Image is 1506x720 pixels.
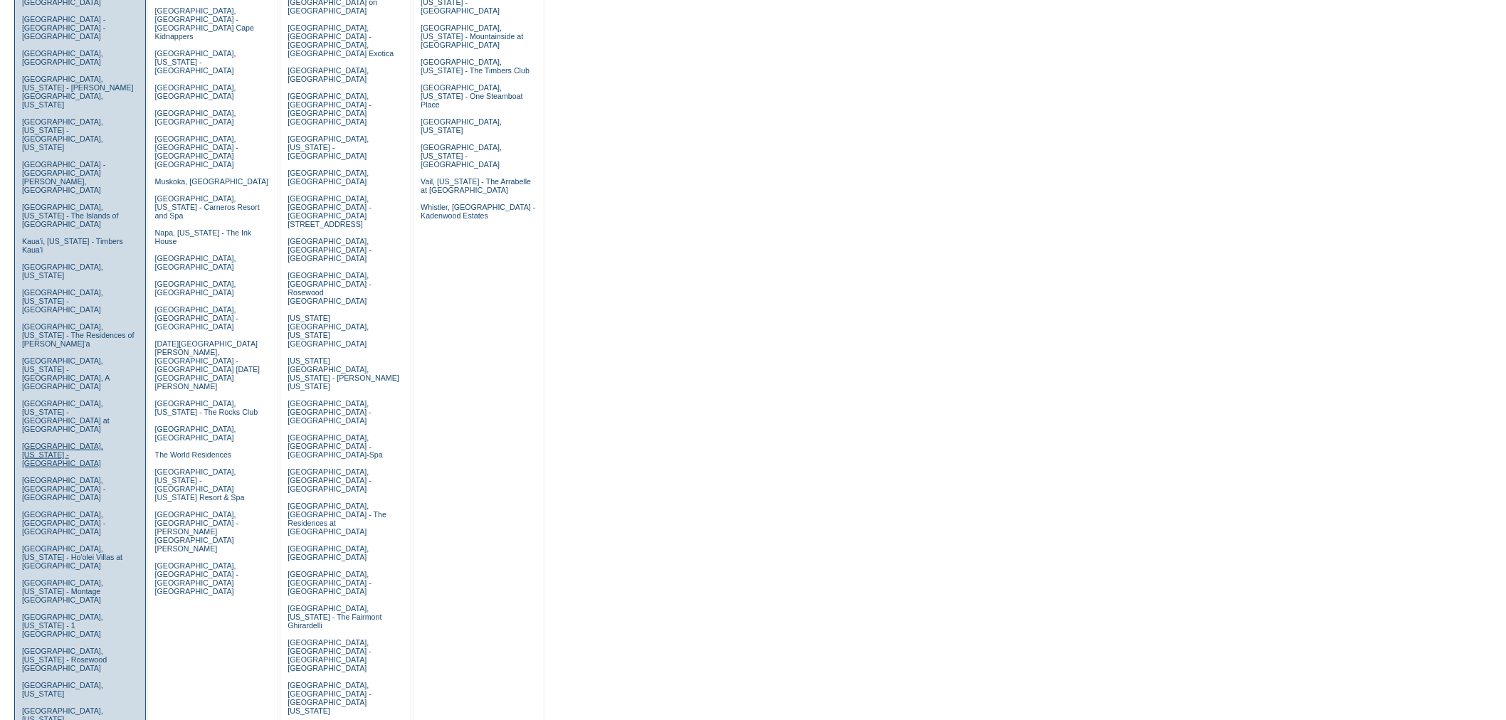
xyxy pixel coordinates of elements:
a: [GEOGRAPHIC_DATA], [GEOGRAPHIC_DATA] - [GEOGRAPHIC_DATA] [288,237,371,263]
a: Whistler, [GEOGRAPHIC_DATA] - Kadenwood Estates [421,203,535,220]
a: Vail, [US_STATE] - The Arrabelle at [GEOGRAPHIC_DATA] [421,177,531,194]
a: [GEOGRAPHIC_DATA], [GEOGRAPHIC_DATA] - [GEOGRAPHIC_DATA] [288,399,371,425]
a: [GEOGRAPHIC_DATA], [US_STATE] [421,117,502,134]
a: [US_STATE][GEOGRAPHIC_DATA], [US_STATE][GEOGRAPHIC_DATA] [288,314,369,348]
a: [GEOGRAPHIC_DATA], [US_STATE] - Carneros Resort and Spa [155,194,260,220]
a: [GEOGRAPHIC_DATA], [US_STATE] - [GEOGRAPHIC_DATA] at [GEOGRAPHIC_DATA] [22,399,110,433]
a: [GEOGRAPHIC_DATA], [US_STATE] - Ho'olei Villas at [GEOGRAPHIC_DATA] [22,544,122,570]
a: [GEOGRAPHIC_DATA], [GEOGRAPHIC_DATA] - [GEOGRAPHIC_DATA] [GEOGRAPHIC_DATA] [288,92,371,126]
a: [GEOGRAPHIC_DATA], [US_STATE] - Rosewood [GEOGRAPHIC_DATA] [22,647,107,672]
a: [GEOGRAPHIC_DATA], [US_STATE] - [GEOGRAPHIC_DATA] [288,134,369,160]
a: Kaua'i, [US_STATE] - Timbers Kaua'i [22,237,123,254]
a: [GEOGRAPHIC_DATA], [US_STATE] - [PERSON_NAME][GEOGRAPHIC_DATA], [US_STATE] [22,75,134,109]
a: [GEOGRAPHIC_DATA], [GEOGRAPHIC_DATA] - [GEOGRAPHIC_DATA] [GEOGRAPHIC_DATA] [155,561,238,595]
a: [GEOGRAPHIC_DATA], [GEOGRAPHIC_DATA] - The Residences at [GEOGRAPHIC_DATA] [288,502,386,536]
a: [GEOGRAPHIC_DATA], [GEOGRAPHIC_DATA] - [GEOGRAPHIC_DATA] Cape Kidnappers [155,6,254,41]
a: [GEOGRAPHIC_DATA] - [GEOGRAPHIC_DATA][PERSON_NAME], [GEOGRAPHIC_DATA] [22,160,105,194]
a: [US_STATE][GEOGRAPHIC_DATA], [US_STATE] - [PERSON_NAME] [US_STATE] [288,356,399,391]
a: [GEOGRAPHIC_DATA], [US_STATE] - [GEOGRAPHIC_DATA] [155,49,236,75]
a: Muskoka, [GEOGRAPHIC_DATA] [155,177,268,186]
a: [GEOGRAPHIC_DATA], [GEOGRAPHIC_DATA] - [GEOGRAPHIC_DATA] [155,305,238,331]
a: [GEOGRAPHIC_DATA], [GEOGRAPHIC_DATA] - [GEOGRAPHIC_DATA] [GEOGRAPHIC_DATA] [155,134,238,169]
a: [GEOGRAPHIC_DATA], [US_STATE] - The Timbers Club [421,58,530,75]
a: [GEOGRAPHIC_DATA], [US_STATE] - 1 [GEOGRAPHIC_DATA] [22,613,103,638]
a: [GEOGRAPHIC_DATA], [GEOGRAPHIC_DATA] [155,425,236,442]
a: [GEOGRAPHIC_DATA], [US_STATE] - [GEOGRAPHIC_DATA] [22,288,103,314]
a: [GEOGRAPHIC_DATA], [GEOGRAPHIC_DATA] - [PERSON_NAME][GEOGRAPHIC_DATA][PERSON_NAME] [155,510,238,553]
a: The World Residences [155,450,232,459]
a: [GEOGRAPHIC_DATA], [GEOGRAPHIC_DATA] - [GEOGRAPHIC_DATA]-Spa [288,433,382,459]
a: [GEOGRAPHIC_DATA], [GEOGRAPHIC_DATA] - Rosewood [GEOGRAPHIC_DATA] [288,271,371,305]
a: [GEOGRAPHIC_DATA], [GEOGRAPHIC_DATA] - [GEOGRAPHIC_DATA], [GEOGRAPHIC_DATA] Exotica [288,23,394,58]
a: Napa, [US_STATE] - The Ink House [155,228,252,245]
a: [GEOGRAPHIC_DATA], [GEOGRAPHIC_DATA] [288,66,369,83]
a: [GEOGRAPHIC_DATA], [US_STATE] - [GEOGRAPHIC_DATA] [421,143,502,169]
a: [GEOGRAPHIC_DATA], [US_STATE] - The Residences of [PERSON_NAME]'a [22,322,135,348]
a: [GEOGRAPHIC_DATA], [GEOGRAPHIC_DATA] - [GEOGRAPHIC_DATA][STREET_ADDRESS] [288,194,371,228]
a: [GEOGRAPHIC_DATA], [US_STATE] [22,681,103,698]
a: [GEOGRAPHIC_DATA], [GEOGRAPHIC_DATA] [155,280,236,297]
a: [GEOGRAPHIC_DATA], [GEOGRAPHIC_DATA] - [GEOGRAPHIC_DATA] [288,570,371,595]
a: [GEOGRAPHIC_DATA], [GEOGRAPHIC_DATA] [155,254,236,271]
a: [GEOGRAPHIC_DATA], [GEOGRAPHIC_DATA] - [GEOGRAPHIC_DATA] [GEOGRAPHIC_DATA] [288,638,371,672]
a: [GEOGRAPHIC_DATA], [US_STATE] - The Rocks Club [155,399,258,416]
a: [GEOGRAPHIC_DATA], [GEOGRAPHIC_DATA] [155,83,236,100]
a: [GEOGRAPHIC_DATA], [GEOGRAPHIC_DATA] [155,109,236,126]
a: [GEOGRAPHIC_DATA], [GEOGRAPHIC_DATA] - [GEOGRAPHIC_DATA] [22,510,105,536]
a: [GEOGRAPHIC_DATA], [US_STATE] - [GEOGRAPHIC_DATA] [22,442,103,467]
a: [DATE][GEOGRAPHIC_DATA][PERSON_NAME], [GEOGRAPHIC_DATA] - [GEOGRAPHIC_DATA] [DATE][GEOGRAPHIC_DAT... [155,339,260,391]
a: [GEOGRAPHIC_DATA], [GEOGRAPHIC_DATA] [288,544,369,561]
a: [GEOGRAPHIC_DATA] - [GEOGRAPHIC_DATA] - [GEOGRAPHIC_DATA] [22,15,105,41]
a: [GEOGRAPHIC_DATA], [US_STATE] - [GEOGRAPHIC_DATA], A [GEOGRAPHIC_DATA] [22,356,110,391]
a: [GEOGRAPHIC_DATA], [US_STATE] - One Steamboat Place [421,83,523,109]
a: [GEOGRAPHIC_DATA], [GEOGRAPHIC_DATA] - [GEOGRAPHIC_DATA] [288,467,371,493]
a: [GEOGRAPHIC_DATA], [US_STATE] - [GEOGRAPHIC_DATA] [US_STATE] Resort & Spa [155,467,245,502]
a: [GEOGRAPHIC_DATA], [GEOGRAPHIC_DATA] - [GEOGRAPHIC_DATA] [US_STATE] [288,681,371,715]
a: [GEOGRAPHIC_DATA], [US_STATE] - [GEOGRAPHIC_DATA], [US_STATE] [22,117,103,152]
a: [GEOGRAPHIC_DATA], [US_STATE] - The Islands of [GEOGRAPHIC_DATA] [22,203,119,228]
a: [GEOGRAPHIC_DATA], [GEOGRAPHIC_DATA] [22,49,103,66]
a: [GEOGRAPHIC_DATA], [US_STATE] - Montage [GEOGRAPHIC_DATA] [22,578,103,604]
a: [GEOGRAPHIC_DATA], [GEOGRAPHIC_DATA] - [GEOGRAPHIC_DATA] [22,476,105,502]
a: [GEOGRAPHIC_DATA], [GEOGRAPHIC_DATA] [288,169,369,186]
a: [GEOGRAPHIC_DATA], [US_STATE] [22,263,103,280]
a: [GEOGRAPHIC_DATA], [US_STATE] - Mountainside at [GEOGRAPHIC_DATA] [421,23,523,49]
a: [GEOGRAPHIC_DATA], [US_STATE] - The Fairmont Ghirardelli [288,604,381,630]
